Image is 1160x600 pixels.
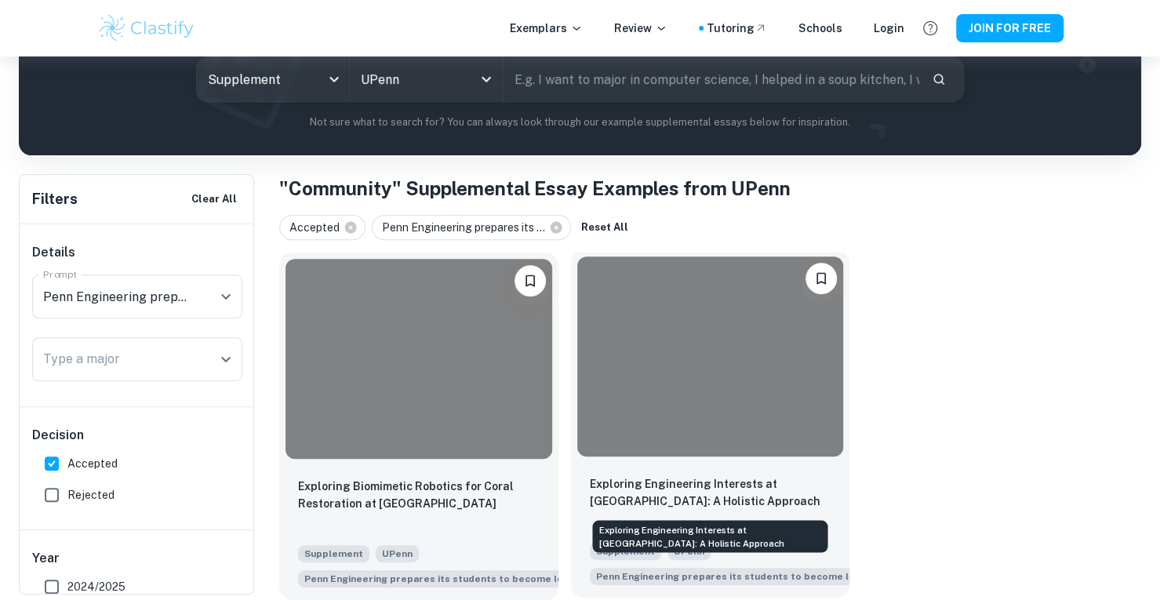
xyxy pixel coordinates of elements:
[279,215,365,240] div: Accepted
[590,475,831,510] p: Exploring Engineering Interests at Penn: A Holistic Approach
[956,14,1064,42] button: JOIN FOR FREE
[43,267,78,281] label: Prompt
[376,545,419,562] span: UPenn
[382,219,552,236] span: Penn Engineering prepares its ...
[31,115,1129,130] p: Not sure what to search for? You can always look through our example supplemental essays below fo...
[32,426,242,445] h6: Decision
[592,520,827,552] div: Exploring Engineering Interests at [GEOGRAPHIC_DATA]: A Holistic Approach
[798,20,842,37] a: Schools
[874,20,904,37] a: Login
[32,188,78,210] h6: Filters
[805,263,837,294] button: Please log in to bookmark exemplars
[925,66,952,93] button: Search
[504,57,919,101] input: E.g. I want to major in computer science, I helped in a soup kitchen, I want to join the debate t...
[67,486,115,504] span: Rejected
[515,265,546,296] button: Please log in to bookmark exemplars
[289,219,347,236] span: Accepted
[571,253,850,600] a: Please log in to bookmark exemplarsExploring Engineering Interests at Penn: A Holistic ApproachSu...
[32,243,242,262] h6: Details
[279,174,1141,202] h1: "Community" Supplemental Essay Examples from UPenn
[215,348,237,370] button: Open
[187,187,241,211] button: Clear All
[590,543,661,560] span: Supplement
[298,478,540,512] p: Exploring Biomimetic Robotics for Coral Restoration at Penn
[510,20,583,37] p: Exemplars
[577,216,632,239] button: Reset All
[596,569,967,584] span: Penn Engineering prepares its students to become leaders in technology, by
[304,572,675,586] span: Penn Engineering prepares its students to become leaders in technology, by
[707,20,767,37] a: Tutoring
[917,15,944,42] button: Help and Feedback
[32,549,242,568] h6: Year
[372,215,571,240] div: Penn Engineering prepares its ...
[67,455,118,472] span: Accepted
[614,20,667,37] p: Review
[475,68,497,90] button: Open
[298,545,369,562] span: Supplement
[67,578,125,595] span: 2024/2025
[298,569,682,587] span: Penn Engineering prepares its students to become leaders in technology, by combining a strong fou...
[215,285,237,307] button: Open
[279,253,558,600] a: Please log in to bookmark exemplarsExploring Biomimetic Robotics for Coral Restoration at PennSup...
[97,13,197,44] img: Clastify logo
[590,566,973,585] span: Penn Engineering prepares its students to become leaders in technology, by combining a strong fou...
[197,57,349,101] div: Supplement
